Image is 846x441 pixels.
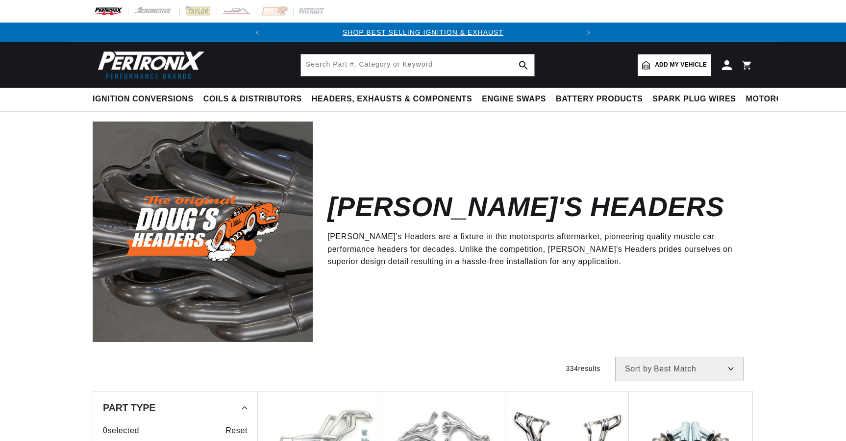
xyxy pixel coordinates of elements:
span: Motorcycle [746,94,804,104]
span: 0 selected [103,424,139,437]
span: Reset [225,424,248,437]
select: Sort by [615,357,744,381]
summary: Spark Plug Wires [647,88,741,111]
p: [PERSON_NAME]'s Headers are a fixture in the motorsports aftermarket, pioneering quality muscle c... [327,230,739,268]
span: Part Type [103,403,155,413]
span: Spark Plug Wires [652,94,736,104]
h2: [PERSON_NAME]'s Headers [327,196,724,219]
button: Translation missing: en.sections.announcements.next_announcement [579,23,598,42]
slideshow-component: Translation missing: en.sections.announcements.announcement_bar [68,23,778,42]
summary: Engine Swaps [477,88,551,111]
summary: Motorcycle [741,88,809,111]
button: search button [513,54,534,76]
img: Pertronix [93,48,205,82]
summary: Headers, Exhausts & Components [307,88,477,111]
span: Engine Swaps [482,94,546,104]
span: Sort by [625,365,652,373]
span: Ignition Conversions [93,94,194,104]
input: Search Part #, Category or Keyword [301,54,534,76]
a: SHOP BEST SELLING IGNITION & EXHAUST [343,28,503,36]
img: Doug's Headers [93,122,313,342]
button: Translation missing: en.sections.announcements.previous_announcement [248,23,267,42]
span: Battery Products [556,94,643,104]
a: Add my vehicle [638,54,711,76]
span: 334 results [566,365,600,372]
summary: Battery Products [551,88,647,111]
summary: Coils & Distributors [199,88,307,111]
span: Headers, Exhausts & Components [312,94,472,104]
div: 1 of 2 [267,27,579,38]
div: Announcement [267,27,579,38]
summary: Ignition Conversions [93,88,199,111]
span: Add my vehicle [655,60,707,70]
span: Coils & Distributors [203,94,302,104]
